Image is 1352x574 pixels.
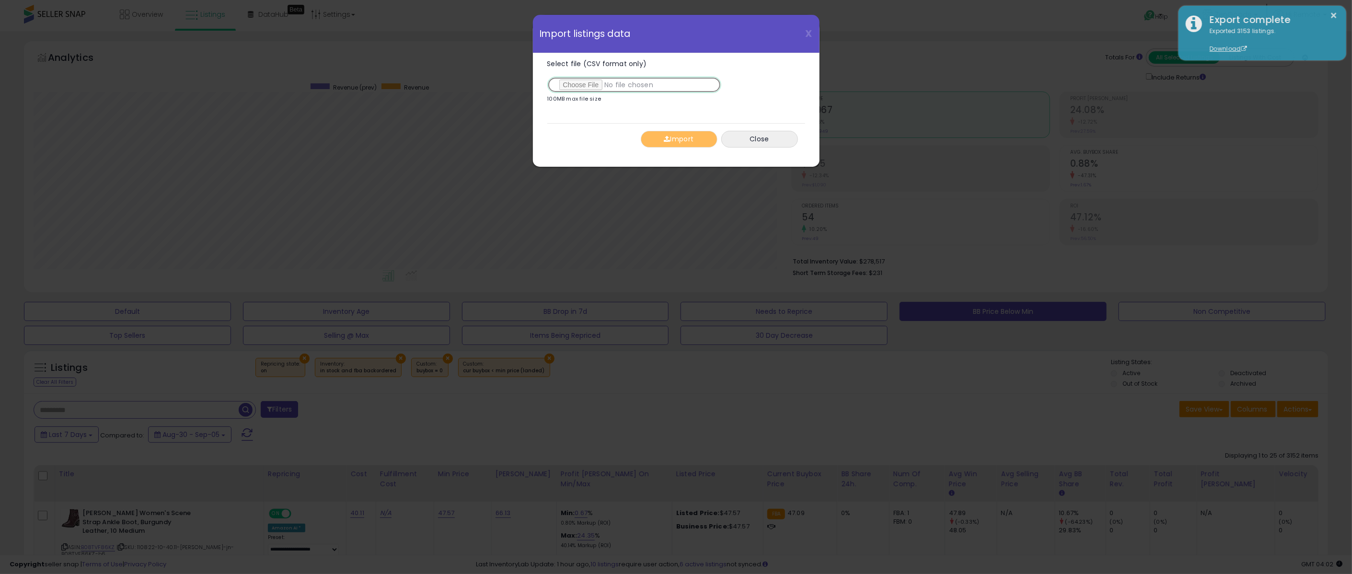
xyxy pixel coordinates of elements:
[547,96,601,102] p: 100MB max file size
[1202,27,1339,54] div: Exported 3153 listings.
[806,27,812,40] span: X
[721,131,798,148] button: Close
[547,59,647,69] span: Select file (CSV format only)
[540,29,631,38] span: Import listings data
[1202,13,1339,27] div: Export complete
[1330,10,1338,22] button: ×
[1210,45,1247,53] a: Download
[641,131,717,148] button: Import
